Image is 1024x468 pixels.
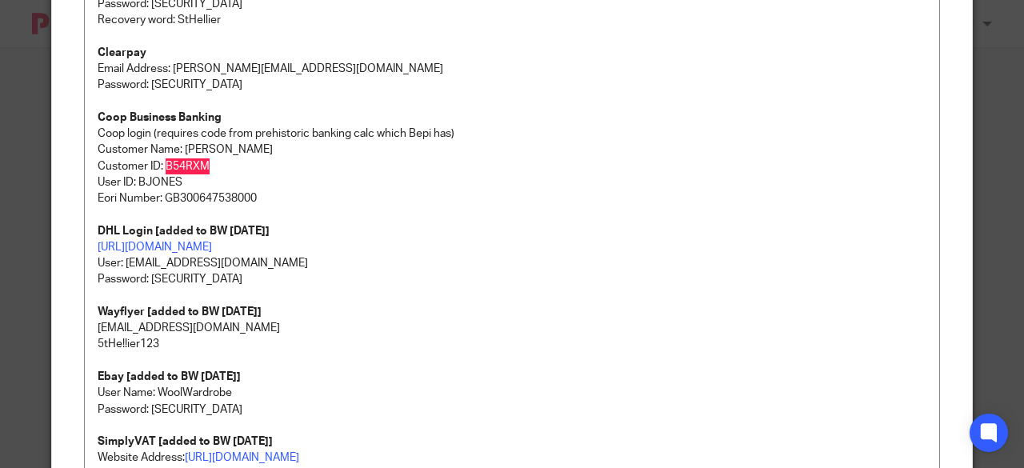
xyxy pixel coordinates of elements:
p: Recovery word: StHellier [98,12,926,28]
p: Password: [SECURITY_DATA] [98,402,926,418]
p: Password: [SECURITY_DATA] [98,271,926,287]
strong: SimplyVAT [added to BW [DATE]] [98,436,273,447]
strong: DHL Login [added to BW [DATE]] [98,226,270,237]
a: [URL][DOMAIN_NAME] [98,242,212,253]
p: Website Address: [98,434,926,466]
p: 5tHe!!ier123 [98,336,926,352]
strong: Wayflyer [added to BW [DATE]] [98,306,262,318]
strong: Clearpay [98,47,146,58]
p: [EMAIL_ADDRESS][DOMAIN_NAME] [98,320,926,336]
a: [URL][DOMAIN_NAME] [185,452,299,463]
p: User ID: BJONES [98,174,926,190]
p: Customer Name: [PERSON_NAME] [98,142,926,158]
p: Eori Number: GB300647538000 [98,190,926,206]
p: User Name: WoolWardrobe [98,385,926,401]
p: Email Address: [PERSON_NAME][EMAIL_ADDRESS][DOMAIN_NAME] Password: [SECURITY_DATA] [98,45,926,94]
strong: Ebay [added to BW [DATE]] [98,371,241,382]
strong: Coop Business Banking [98,112,222,123]
p: User: [EMAIL_ADDRESS][DOMAIN_NAME] [98,239,926,272]
p: Customer ID: B54RXM [98,158,926,174]
p: Coop login (requires code from prehistoric banking calc which Bepi has) [98,126,926,142]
